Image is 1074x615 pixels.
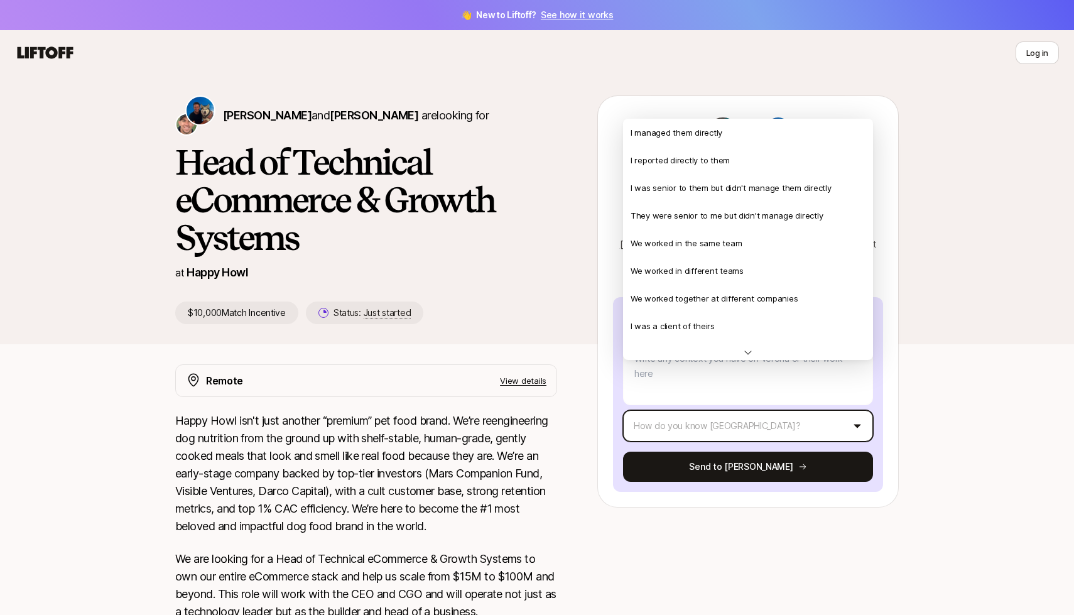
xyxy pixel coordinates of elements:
[631,264,744,277] p: We worked in different teams
[631,237,742,249] p: We worked in the same team
[631,182,831,194] p: I was senior to them but didn't manage them directly
[631,126,722,139] p: I managed them directly
[631,154,730,166] p: I reported directly to them
[631,209,823,222] p: They were senior to me but didn't manage directly
[631,320,715,332] p: I was a client of theirs
[631,292,798,305] p: We worked together at different companies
